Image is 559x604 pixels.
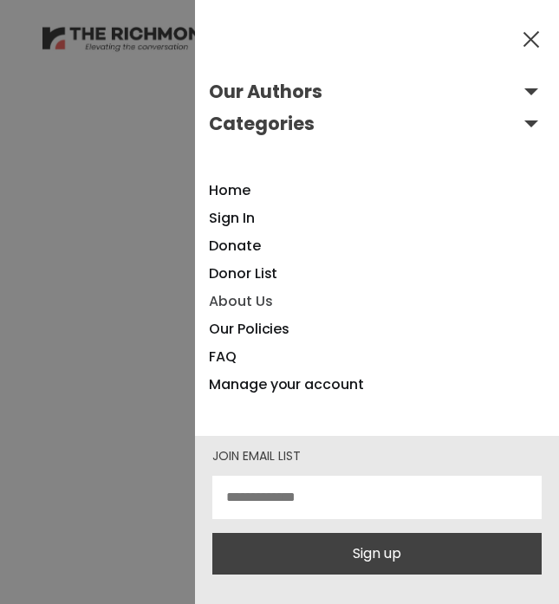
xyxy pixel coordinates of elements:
[212,450,542,462] div: Join email list
[209,78,545,106] button: Open submenu Our Authors
[209,347,237,367] a: FAQ
[209,110,545,138] button: Open submenu Categories
[209,291,272,311] a: About Us
[209,374,363,394] a: Manage your account
[209,263,277,283] a: Donor List
[209,208,254,228] a: Sign In
[209,180,250,200] a: Home
[209,236,260,256] a: Donate
[212,533,542,575] button: Sign up
[209,319,289,339] a: Our Policies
